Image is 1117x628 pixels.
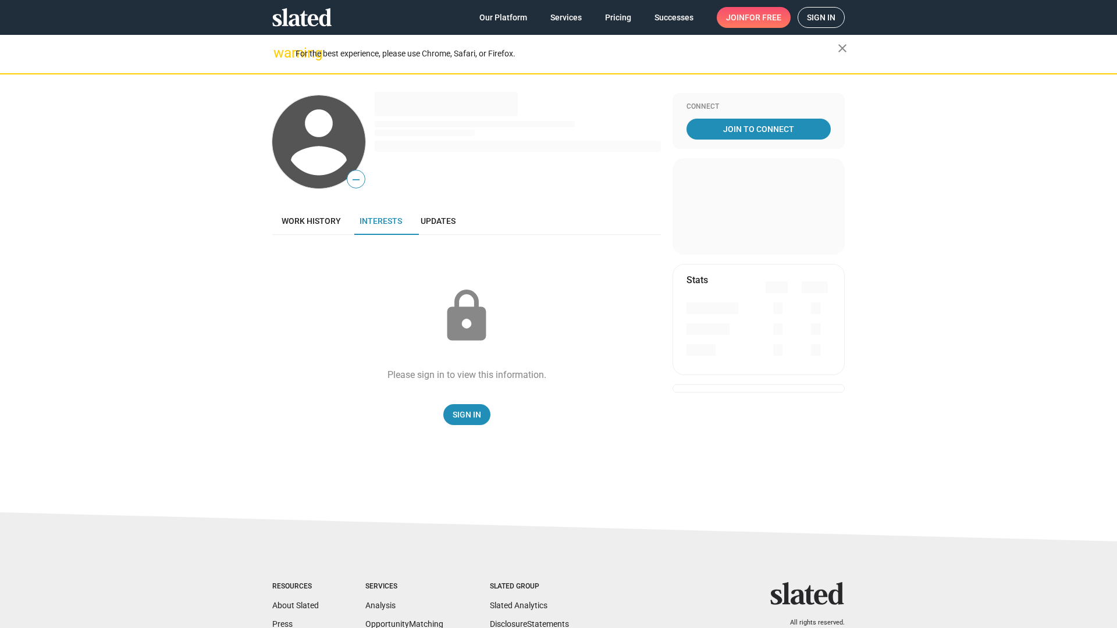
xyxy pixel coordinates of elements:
[365,601,396,610] a: Analysis
[807,8,835,27] span: Sign in
[686,102,831,112] div: Connect
[421,216,456,226] span: Updates
[453,404,481,425] span: Sign In
[541,7,591,28] a: Services
[272,601,319,610] a: About Slated
[347,172,365,187] span: —
[605,7,631,28] span: Pricing
[717,7,791,28] a: Joinfor free
[365,582,443,591] div: Services
[726,7,781,28] span: Join
[689,119,828,140] span: Join To Connect
[596,7,641,28] a: Pricing
[437,287,496,345] mat-icon: lock
[273,46,287,60] mat-icon: warning
[686,274,708,286] mat-card-title: Stats
[479,7,527,28] span: Our Platform
[272,207,350,235] a: Work history
[443,404,490,425] a: Sign In
[282,216,341,226] span: Work history
[411,207,465,235] a: Updates
[550,7,582,28] span: Services
[272,582,319,591] div: Resources
[798,7,845,28] a: Sign in
[387,369,546,381] div: Please sign in to view this information.
[686,119,831,140] a: Join To Connect
[490,601,547,610] a: Slated Analytics
[350,207,411,235] a: Interests
[745,7,781,28] span: for free
[645,7,703,28] a: Successes
[835,41,849,55] mat-icon: close
[490,582,569,591] div: Slated Group
[470,7,536,28] a: Our Platform
[654,7,693,28] span: Successes
[360,216,402,226] span: Interests
[296,46,838,62] div: For the best experience, please use Chrome, Safari, or Firefox.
